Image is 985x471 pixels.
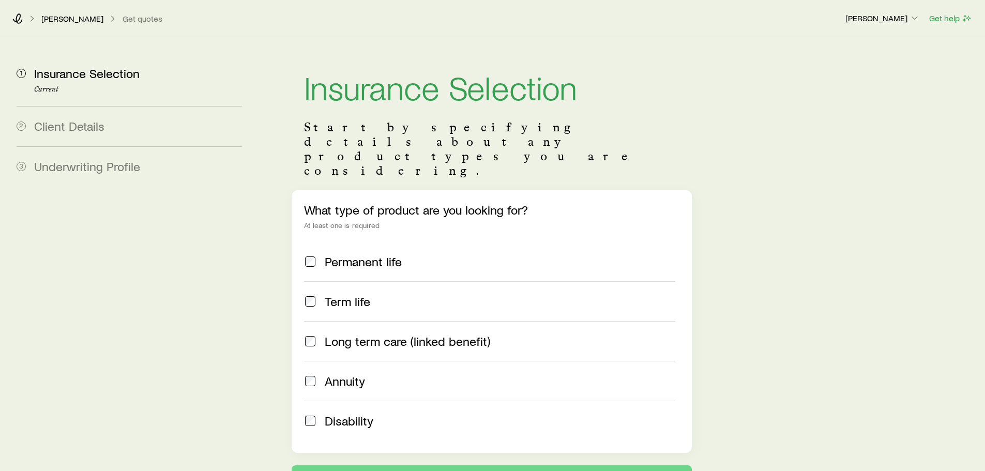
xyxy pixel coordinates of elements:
[41,13,103,24] p: [PERSON_NAME]
[34,85,242,94] p: Current
[305,296,315,307] input: Term life
[325,294,370,309] span: Term life
[304,70,679,103] h1: Insurance Selection
[305,376,315,386] input: Annuity
[17,162,26,171] span: 3
[34,118,104,133] span: Client Details
[304,221,679,230] div: At least one is required
[17,121,26,131] span: 2
[929,12,973,24] button: Get help
[325,254,402,269] span: Permanent life
[325,334,490,348] span: Long term care (linked benefit)
[305,416,315,426] input: Disability
[845,13,920,23] p: [PERSON_NAME]
[305,256,315,267] input: Permanent life
[325,414,373,428] span: Disability
[845,12,920,25] button: [PERSON_NAME]
[304,120,679,178] p: Start by specifying details about any product types you are considering.
[34,66,140,81] span: Insurance Selection
[122,14,163,24] button: Get quotes
[34,159,140,174] span: Underwriting Profile
[304,203,679,217] p: What type of product are you looking for?
[17,69,26,78] span: 1
[305,336,315,346] input: Long term care (linked benefit)
[325,374,365,388] span: Annuity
